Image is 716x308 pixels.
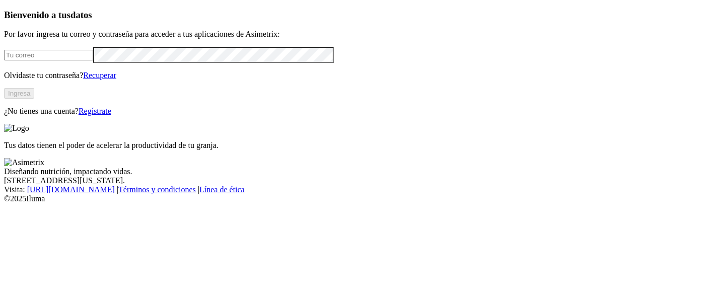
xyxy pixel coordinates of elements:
[4,176,712,185] div: [STREET_ADDRESS][US_STATE].
[4,167,712,176] div: Diseñando nutrición, impactando vidas.
[4,50,93,60] input: Tu correo
[199,185,245,194] a: Línea de ética
[4,30,712,39] p: Por favor ingresa tu correo y contraseña para acceder a tus aplicaciones de Asimetrix:
[4,141,712,150] p: Tus datos tienen el poder de acelerar la productividad de tu granja.
[4,194,712,203] div: © 2025 Iluma
[79,107,111,115] a: Regístrate
[4,71,712,80] p: Olvidaste tu contraseña?
[4,185,712,194] div: Visita : | |
[70,10,92,20] span: datos
[118,185,196,194] a: Términos y condiciones
[4,10,712,21] h3: Bienvenido a tus
[4,107,712,116] p: ¿No tienes una cuenta?
[4,88,34,99] button: Ingresa
[27,185,115,194] a: [URL][DOMAIN_NAME]
[4,124,29,133] img: Logo
[4,158,44,167] img: Asimetrix
[83,71,116,80] a: Recuperar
